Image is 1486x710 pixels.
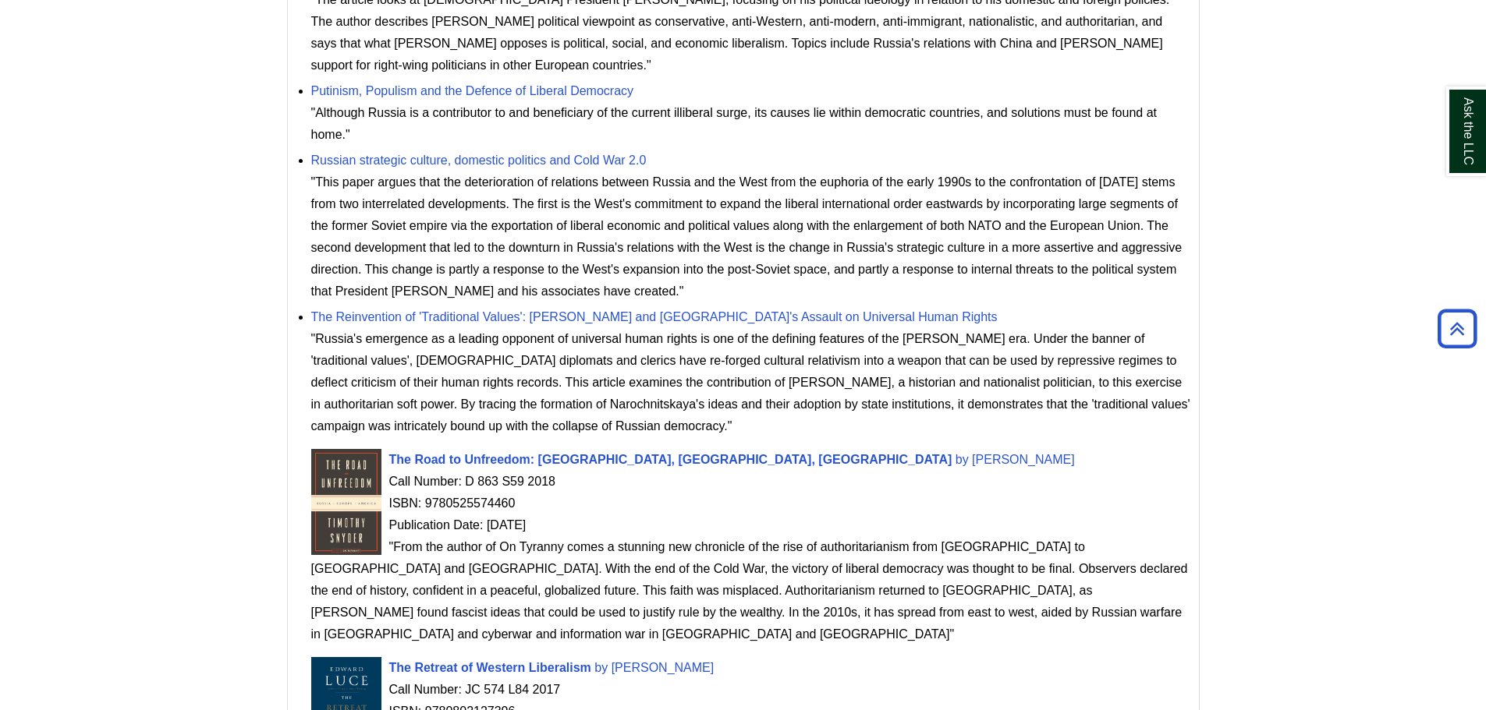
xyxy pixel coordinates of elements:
[311,102,1191,146] div: "Although Russia is a contributor to and beneficiary of the current illiberal surge, its causes l...
[972,453,1075,466] span: [PERSON_NAME]
[389,453,1075,466] a: Cover Art The Road to Unfreedom: [GEOGRAPHIC_DATA], [GEOGRAPHIC_DATA], [GEOGRAPHIC_DATA] by [PERS...
[311,84,634,97] a: Putinism, Populism and the Defence of Liberal Democracy
[1432,318,1482,339] a: Back to Top
[311,154,647,167] a: Russian strategic culture, domestic politics and Cold War 2.0
[311,493,1191,514] div: ISBN: 9780525574460
[311,514,1191,536] div: Publication Date: [DATE]
[389,661,591,674] span: The Retreat of Western Liberalism
[389,661,715,674] a: Cover Art The Retreat of Western Liberalism by [PERSON_NAME]
[956,453,969,466] span: by
[311,449,381,556] img: Cover Art
[311,536,1191,645] div: "From the author of On Tyranny comes a stunning new chronicle of the rise of authoritarianism fro...
[389,453,952,466] span: The Road to Unfreedom: [GEOGRAPHIC_DATA], [GEOGRAPHIC_DATA], [GEOGRAPHIC_DATA]
[612,661,715,674] span: [PERSON_NAME]
[311,310,998,323] a: The Reinvention of 'Traditional Values': [PERSON_NAME] and [GEOGRAPHIC_DATA]'s Assault on Univers...
[311,328,1191,437] div: "Russia's emergence as a leading opponent of universal human rights is one of the defining featur...
[311,471,1191,493] div: Call Number: D 863 S59 2018
[594,661,608,674] span: by
[311,171,1191,302] div: "This paper argues that the deterioration of relations between Russia and the West from the eupho...
[311,679,1191,701] div: Call Number: JC 574 L84 2017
